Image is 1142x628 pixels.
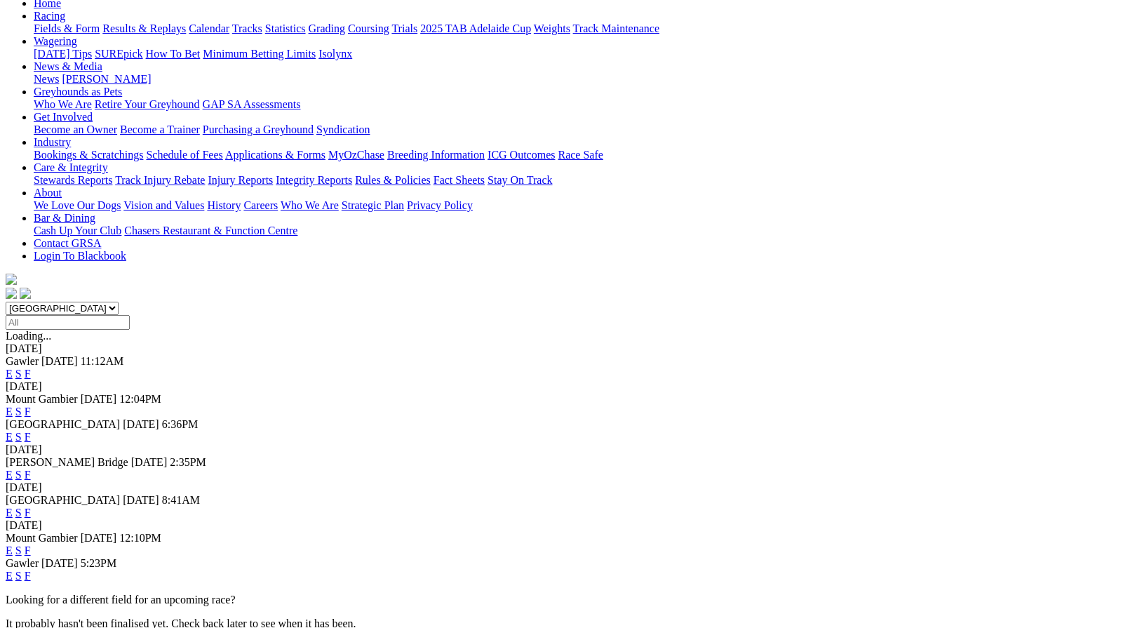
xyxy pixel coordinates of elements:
a: Isolynx [318,48,352,60]
a: Breeding Information [387,149,485,161]
span: Mount Gambier [6,393,78,405]
a: Who We Are [281,199,339,211]
span: Gawler [6,557,39,569]
span: Loading... [6,330,51,342]
a: Care & Integrity [34,161,108,173]
img: facebook.svg [6,288,17,299]
a: Fact Sheets [434,174,485,186]
a: Integrity Reports [276,174,352,186]
a: S [15,431,22,443]
a: GAP SA Assessments [203,98,301,110]
a: Wagering [34,35,77,47]
a: F [25,469,31,481]
a: Injury Reports [208,174,273,186]
a: F [25,431,31,443]
span: [DATE] [123,494,159,506]
a: Industry [34,136,71,148]
a: Retire Your Greyhound [95,98,200,110]
a: [DATE] Tips [34,48,92,60]
a: E [6,507,13,519]
a: F [25,545,31,556]
a: F [25,406,31,417]
a: Racing [34,10,65,22]
a: E [6,570,13,582]
a: S [15,545,22,556]
a: Bookings & Scratchings [34,149,143,161]
a: ICG Outcomes [488,149,555,161]
div: Industry [34,149,1136,161]
a: Purchasing a Greyhound [203,123,314,135]
a: Statistics [265,22,306,34]
a: Bar & Dining [34,212,95,224]
a: Rules & Policies [355,174,431,186]
p: Looking for a different field for an upcoming race? [6,594,1136,606]
a: E [6,545,13,556]
span: 5:23PM [81,557,117,569]
img: logo-grsa-white.png [6,274,17,285]
a: Vision and Values [123,199,204,211]
div: About [34,199,1136,212]
a: Grading [309,22,345,34]
a: Become an Owner [34,123,117,135]
a: E [6,406,13,417]
div: Racing [34,22,1136,35]
a: Login To Blackbook [34,250,126,262]
span: 12:10PM [119,532,161,544]
a: Greyhounds as Pets [34,86,122,98]
a: S [15,368,22,380]
a: Contact GRSA [34,237,101,249]
a: Track Injury Rebate [115,174,205,186]
a: F [25,570,31,582]
a: Coursing [348,22,389,34]
a: Trials [391,22,417,34]
a: Privacy Policy [407,199,473,211]
a: Stewards Reports [34,174,112,186]
a: About [34,187,62,199]
a: Chasers Restaurant & Function Centre [124,225,297,236]
img: twitter.svg [20,288,31,299]
a: Become a Trainer [120,123,200,135]
a: E [6,431,13,443]
a: E [6,469,13,481]
a: Fields & Form [34,22,100,34]
div: Get Involved [34,123,1136,136]
a: Who We Are [34,98,92,110]
a: MyOzChase [328,149,384,161]
a: History [207,199,241,211]
a: Cash Up Your Club [34,225,121,236]
a: Race Safe [558,149,603,161]
div: Greyhounds as Pets [34,98,1136,111]
a: SUREpick [95,48,142,60]
a: How To Bet [146,48,201,60]
span: 12:04PM [119,393,161,405]
input: Select date [6,315,130,330]
span: [DATE] [41,355,78,367]
a: S [15,507,22,519]
a: S [15,469,22,481]
div: Wagering [34,48,1136,60]
a: Schedule of Fees [146,149,222,161]
span: [DATE] [41,557,78,569]
span: 11:12AM [81,355,124,367]
span: Gawler [6,355,39,367]
span: [DATE] [81,393,117,405]
a: We Love Our Dogs [34,199,121,211]
a: Weights [534,22,570,34]
div: Care & Integrity [34,174,1136,187]
div: [DATE] [6,380,1136,393]
span: [DATE] [81,532,117,544]
a: Minimum Betting Limits [203,48,316,60]
a: E [6,368,13,380]
span: [GEOGRAPHIC_DATA] [6,418,120,430]
a: [PERSON_NAME] [62,73,151,85]
span: 6:36PM [162,418,199,430]
a: 2025 TAB Adelaide Cup [420,22,531,34]
span: [GEOGRAPHIC_DATA] [6,494,120,506]
span: Mount Gambier [6,532,78,544]
a: Stay On Track [488,174,552,186]
div: [DATE] [6,342,1136,355]
span: [DATE] [131,456,168,468]
a: News & Media [34,60,102,72]
a: Track Maintenance [573,22,659,34]
a: Results & Replays [102,22,186,34]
